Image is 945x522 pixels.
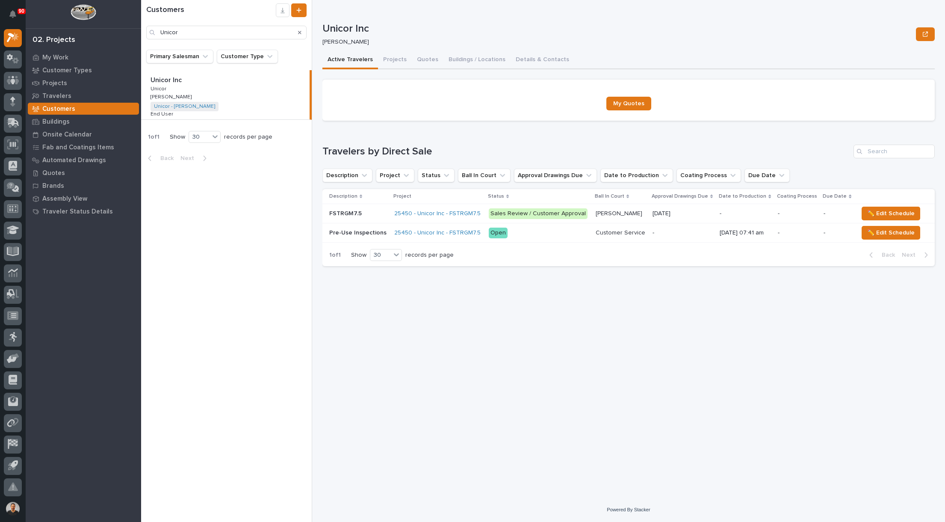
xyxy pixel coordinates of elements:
[146,26,307,39] input: Search
[42,169,65,177] p: Quotes
[155,154,174,162] span: Back
[329,228,388,237] p: Pre-Use Inspections
[322,145,850,158] h1: Travelers by Direct Sale
[42,92,71,100] p: Travelers
[606,97,651,110] a: My Quotes
[42,118,70,126] p: Buildings
[778,229,817,237] p: -
[511,51,574,69] button: Details & Contacts
[862,251,898,259] button: Back
[613,101,644,107] span: My Quotes
[720,229,771,237] p: [DATE] 07:41 am
[224,133,272,141] p: records per page
[26,141,141,154] a: Fab and Coatings Items
[141,70,312,120] a: Unicor IncUnicor Inc UnicorUnicor [PERSON_NAME][PERSON_NAME] Unicor - [PERSON_NAME] End UserEnd User
[26,179,141,192] a: Brands
[217,50,278,63] button: Customer Type
[26,166,141,179] a: Quotes
[26,115,141,128] a: Buildings
[146,6,276,15] h1: Customers
[26,64,141,77] a: Customer Types
[11,10,22,24] div: Notifications90
[42,195,87,203] p: Assembly View
[26,102,141,115] a: Customers
[862,226,920,240] button: ✏️ Edit Schedule
[418,169,455,182] button: Status
[902,251,921,259] span: Next
[141,127,166,148] p: 1 of 1
[151,110,175,117] p: End User
[489,228,508,238] div: Open
[853,145,935,158] input: Search
[351,252,366,259] p: Show
[719,192,766,201] p: Date to Production
[867,208,915,219] span: ✏️ Edit Schedule
[26,192,141,205] a: Assembly View
[720,210,771,217] p: -
[653,210,713,217] p: [DATE]
[4,500,22,518] button: users-avatar
[141,154,177,162] button: Back
[151,74,183,84] p: Unicor Inc
[26,89,141,102] a: Travelers
[376,169,414,182] button: Project
[867,228,915,238] span: ✏️ Edit Schedule
[322,204,935,223] tr: FSTRGM7.5FSTRGM7.5 25450 - Unicor Inc - FSTRGM7.5 Sales Review / Customer Approval[PERSON_NAME][P...
[322,169,372,182] button: Description
[458,169,511,182] button: Ball In Court
[42,157,106,164] p: Automated Drawings
[329,192,357,201] p: Description
[877,251,895,259] span: Back
[488,192,504,201] p: Status
[329,208,363,217] p: FSTRGM7.5
[42,182,64,190] p: Brands
[4,5,22,23] button: Notifications
[151,92,193,100] p: [PERSON_NAME]
[378,51,412,69] button: Projects
[146,50,213,63] button: Primary Salesman
[42,67,92,74] p: Customer Types
[170,133,185,141] p: Show
[595,192,624,201] p: Ball In Court
[322,23,913,35] p: Unicor Inc
[405,252,454,259] p: records per page
[26,205,141,218] a: Traveler Status Details
[394,229,481,237] a: 25450 - Unicor Inc - FSTRGM7.5
[744,169,790,182] button: Due Date
[394,210,481,217] a: 25450 - Unicor Inc - FSTRGM7.5
[514,169,597,182] button: Approval Drawings Due
[189,133,210,142] div: 30
[898,251,935,259] button: Next
[32,36,75,45] div: 02. Projects
[777,192,817,201] p: Coating Process
[26,77,141,89] a: Projects
[393,192,411,201] p: Project
[322,39,909,46] p: [PERSON_NAME]
[177,154,213,162] button: Next
[42,131,92,139] p: Onsite Calendar
[600,169,673,182] button: Date to Production
[443,51,511,69] button: Buildings / Locations
[489,208,588,219] div: Sales Review / Customer Approval
[676,169,741,182] button: Coating Process
[412,51,443,69] button: Quotes
[596,228,647,237] p: Customer Service
[778,210,817,217] p: -
[151,84,168,92] p: Unicor
[71,4,96,20] img: Workspace Logo
[42,105,75,113] p: Customers
[370,251,391,260] div: 30
[823,192,847,201] p: Due Date
[824,229,851,237] p: -
[42,54,68,62] p: My Work
[180,154,199,162] span: Next
[322,51,378,69] button: Active Travelers
[42,208,113,216] p: Traveler Status Details
[42,80,67,87] p: Projects
[322,223,935,243] tr: Pre-Use InspectionsPre-Use Inspections 25450 - Unicor Inc - FSTRGM7.5 OpenCustomer ServiceCustome...
[322,245,348,266] p: 1 of 1
[42,144,114,151] p: Fab and Coatings Items
[19,8,24,14] p: 90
